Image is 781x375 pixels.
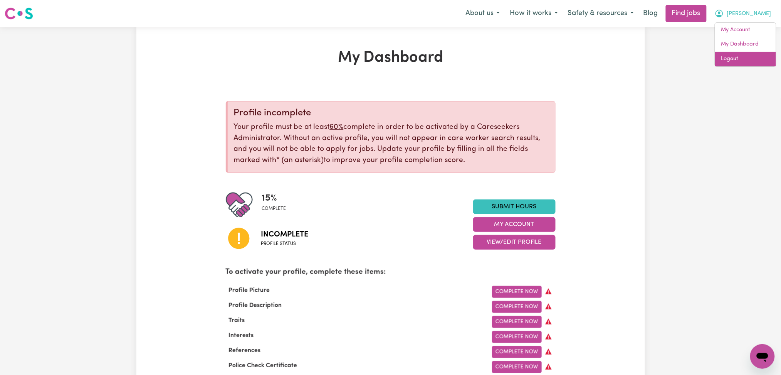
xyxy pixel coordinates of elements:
span: 15 % [262,191,286,205]
a: Logout [715,52,776,66]
u: 60% [330,123,344,131]
a: Blog [639,5,663,22]
div: Profile incomplete [234,108,549,119]
a: Careseekers logo [5,5,33,22]
span: Incomplete [261,229,309,240]
span: References [226,348,264,354]
div: My Account [715,22,776,67]
button: About us [460,5,505,22]
a: My Dashboard [715,37,776,52]
h1: My Dashboard [226,49,556,67]
img: Careseekers logo [5,7,33,20]
span: [PERSON_NAME] [727,10,771,18]
a: Complete Now [492,301,542,313]
span: Profile Description [226,302,285,309]
a: Complete Now [492,331,542,343]
iframe: Button to launch messaging window [750,344,775,369]
a: My Account [715,23,776,37]
button: Safety & resources [563,5,639,22]
button: How it works [505,5,563,22]
span: Profile Picture [226,287,273,294]
button: View/Edit Profile [473,235,556,250]
span: complete [262,205,286,212]
a: Complete Now [492,346,542,358]
a: Complete Now [492,316,542,328]
a: Submit Hours [473,199,556,214]
p: To activate your profile, complete these items: [226,267,556,278]
a: Find jobs [666,5,707,22]
span: Profile status [261,240,309,247]
button: My Account [473,217,556,232]
a: Complete Now [492,286,542,298]
span: an asterisk [277,157,324,164]
span: Traits [226,318,248,324]
button: My Account [710,5,776,22]
div: Profile completeness: 15% [262,191,292,218]
p: Your profile must be at least complete in order to be activated by a Careseekers Administrator. W... [234,122,549,166]
a: Complete Now [492,361,542,373]
span: Police Check Certificate [226,363,301,369]
span: Interests [226,333,257,339]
